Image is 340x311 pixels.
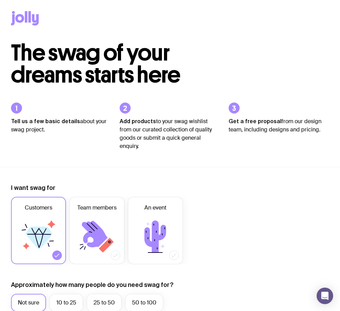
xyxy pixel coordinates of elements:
[229,117,329,134] p: from our design team, including designs and pricing.
[144,204,166,212] span: An event
[11,118,80,124] strong: Tell us a few basic details
[229,118,282,124] strong: Get a free proposal
[77,204,117,212] span: Team members
[11,184,55,192] label: I want swag for
[317,288,333,304] div: Open Intercom Messenger
[120,118,156,124] strong: Add products
[11,117,111,134] p: about your swag project.
[11,281,174,289] label: Approximately how many people do you need swag for?
[120,117,220,150] p: to your swag wishlist from our curated collection of quality goods or submit a quick general enqu...
[25,204,52,212] span: Customers
[11,39,180,88] span: The swag of your dreams starts here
